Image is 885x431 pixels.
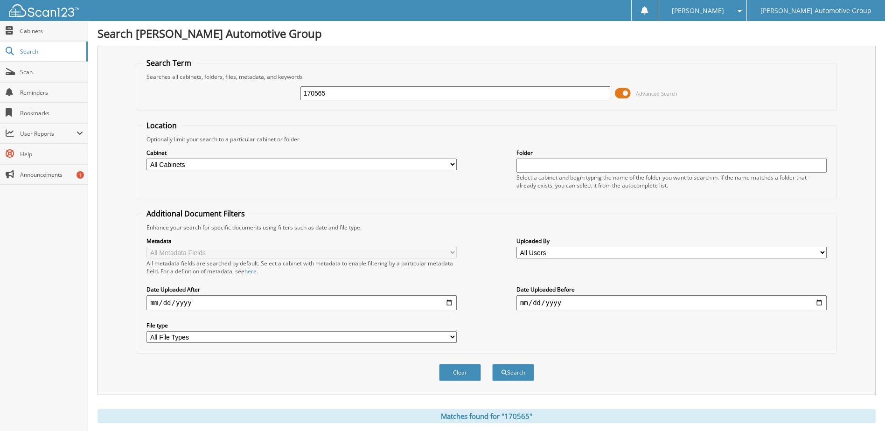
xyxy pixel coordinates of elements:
[516,174,827,189] div: Select a cabinet and begin typing the name of the folder you want to search in. If the name match...
[492,364,534,381] button: Search
[516,237,827,245] label: Uploaded By
[77,171,84,179] div: 1
[672,8,724,14] span: [PERSON_NAME]
[142,135,831,143] div: Optionally limit your search to a particular cabinet or folder
[244,267,257,275] a: here
[20,109,83,117] span: Bookmarks
[760,8,871,14] span: [PERSON_NAME] Automotive Group
[20,27,83,35] span: Cabinets
[98,26,876,41] h1: Search [PERSON_NAME] Automotive Group
[146,259,457,275] div: All metadata fields are searched by default. Select a cabinet with metadata to enable filtering b...
[20,68,83,76] span: Scan
[516,295,827,310] input: end
[20,150,83,158] span: Help
[146,295,457,310] input: start
[142,120,181,131] legend: Location
[142,223,831,231] div: Enhance your search for specific documents using filters such as date and file type.
[146,149,457,157] label: Cabinet
[142,73,831,81] div: Searches all cabinets, folders, files, metadata, and keywords
[9,4,79,17] img: scan123-logo-white.svg
[146,237,457,245] label: Metadata
[516,285,827,293] label: Date Uploaded Before
[439,364,481,381] button: Clear
[20,89,83,97] span: Reminders
[636,90,677,97] span: Advanced Search
[20,171,83,179] span: Announcements
[98,409,876,423] div: Matches found for "170565"
[20,130,77,138] span: User Reports
[516,149,827,157] label: Folder
[146,321,457,329] label: File type
[20,48,82,56] span: Search
[142,209,250,219] legend: Additional Document Filters
[146,285,457,293] label: Date Uploaded After
[142,58,196,68] legend: Search Term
